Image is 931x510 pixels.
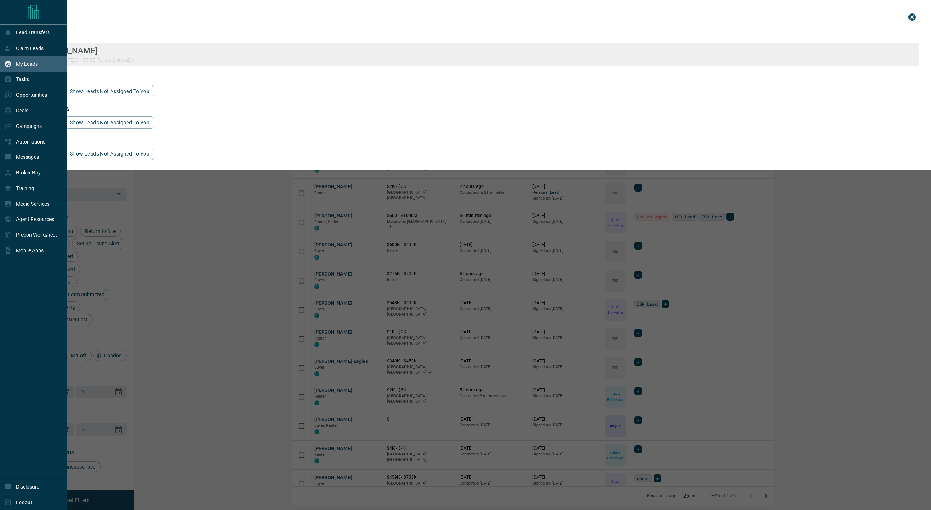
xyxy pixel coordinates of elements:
p: REMOVED_[DATE] 01:35:55_RJlwpGNgxx@x [35,57,134,63]
p: [PERSON_NAME] [35,46,134,55]
h3: id matches [28,137,919,143]
button: show leads not assigned to you [65,85,154,97]
button: show leads not assigned to you [65,148,154,160]
button: show leads not assigned to you [65,116,154,129]
button: close search bar [905,10,919,24]
h3: email matches [28,75,919,81]
h3: name matches [28,33,919,39]
h3: phone matches [28,106,919,112]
